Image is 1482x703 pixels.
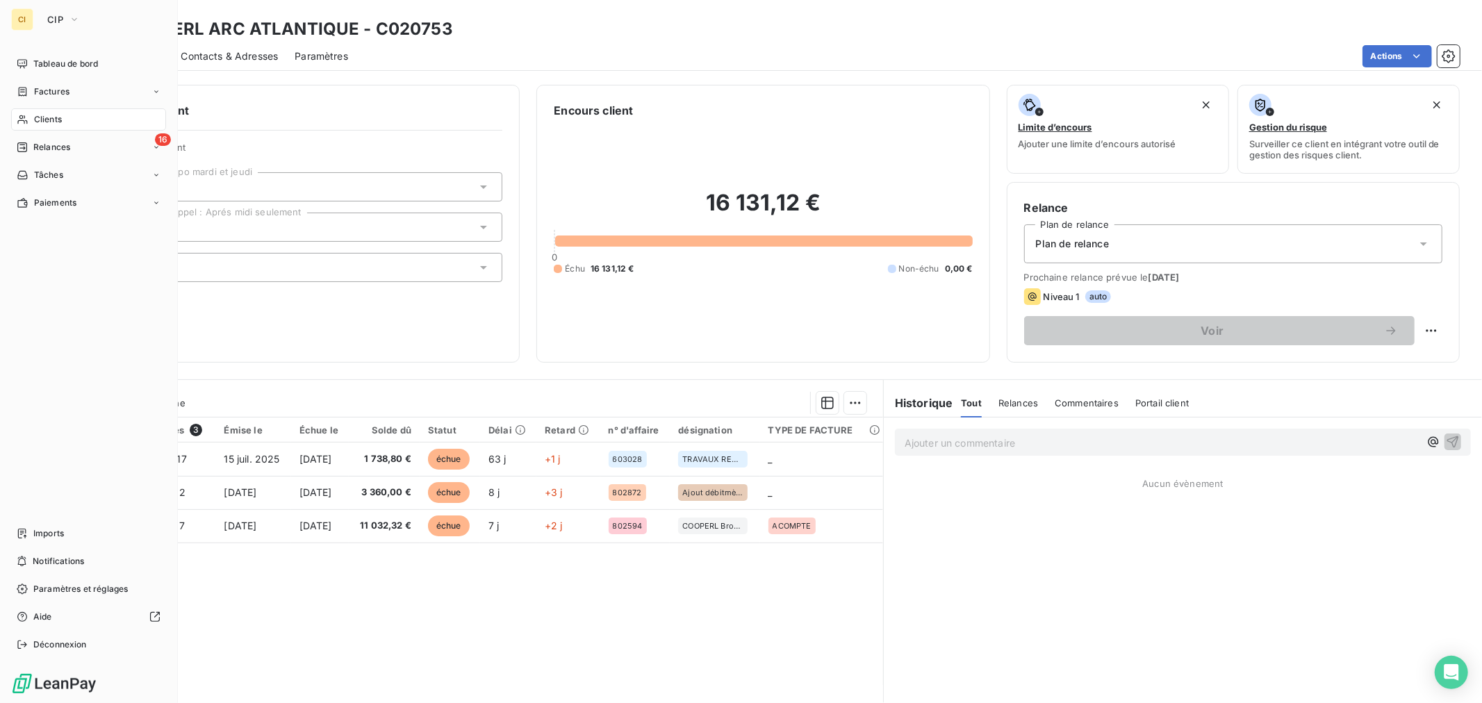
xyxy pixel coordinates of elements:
[1435,656,1468,689] div: Open Intercom Messenger
[11,8,33,31] div: CI
[181,49,278,63] span: Contacts & Adresses
[1024,199,1442,216] h6: Relance
[591,263,634,275] span: 16 131,12 €
[565,263,585,275] span: Échu
[112,142,502,161] span: Propriétés Client
[34,169,63,181] span: Tâches
[682,455,743,463] span: TRAVAUX REGIE [PERSON_NAME]
[1055,397,1119,408] span: Commentaires
[33,583,128,595] span: Paramètres et réglages
[47,14,63,25] span: CIP
[33,527,64,540] span: Imports
[682,488,743,497] span: Ajout débitmètre vapeur
[1249,138,1448,160] span: Surveiller ce client en intégrant votre outil de gestion des risques client.
[428,424,472,436] div: Statut
[357,452,411,466] span: 1 738,80 €
[357,486,411,499] span: 3 360,00 €
[545,424,592,436] div: Retard
[1237,85,1460,174] button: Gestion du risqueSurveiller ce client en intégrant votre outil de gestion des risques client.
[768,424,875,436] div: TYPE DE FACTURE
[545,486,563,498] span: +3 j
[190,424,202,436] span: 3
[224,424,283,436] div: Émise le
[34,85,69,98] span: Factures
[295,49,348,63] span: Paramètres
[554,189,972,231] h2: 16 131,12 €
[299,486,332,498] span: [DATE]
[428,515,470,536] span: échue
[1142,478,1223,489] span: Aucun évènement
[1041,325,1384,336] span: Voir
[488,520,499,531] span: 7 j
[613,488,642,497] span: 802872
[613,522,643,530] span: 802594
[33,58,98,70] span: Tableau de bord
[357,519,411,533] span: 11 032,32 €
[34,197,76,209] span: Paiements
[1085,290,1112,303] span: auto
[1249,122,1327,133] span: Gestion du risque
[768,486,773,498] span: _
[1135,397,1189,408] span: Portail client
[1024,272,1442,283] span: Prochaine relance prévue le
[155,133,171,146] span: 16
[1036,237,1109,251] span: Plan de relance
[357,424,411,436] div: Solde dû
[488,453,507,465] span: 63 j
[224,520,257,531] span: [DATE]
[613,455,643,463] span: 603028
[488,486,500,498] span: 8 j
[552,251,557,263] span: 0
[678,424,751,436] div: désignation
[899,263,939,275] span: Non-échu
[1148,272,1180,283] span: [DATE]
[224,486,257,498] span: [DATE]
[84,102,502,119] h6: Informations client
[11,672,97,695] img: Logo LeanPay
[11,606,166,628] a: Aide
[33,638,87,651] span: Déconnexion
[682,522,743,530] span: COOPERL Brocéliande Lamballe cellule de cuisson 5
[1019,138,1176,149] span: Ajouter une limite d’encours autorisé
[768,453,773,465] span: _
[34,113,62,126] span: Clients
[998,397,1038,408] span: Relances
[299,520,332,531] span: [DATE]
[122,17,453,42] h3: COOPERL ARC ATLANTIQUE - C020753
[884,395,953,411] h6: Historique
[545,520,563,531] span: +2 j
[33,611,52,623] span: Aide
[554,102,633,119] h6: Encours client
[773,522,812,530] span: ACOMPTE
[945,263,973,275] span: 0,00 €
[488,424,528,436] div: Délai
[33,555,84,568] span: Notifications
[1044,291,1080,302] span: Niveau 1
[33,141,70,154] span: Relances
[224,453,280,465] span: 15 juil. 2025
[545,453,561,465] span: +1 j
[299,453,332,465] span: [DATE]
[1007,85,1229,174] button: Limite d’encoursAjouter une limite d’encours autorisé
[428,482,470,503] span: échue
[428,449,470,470] span: échue
[299,424,341,436] div: Échue le
[609,424,662,436] div: n° d'affaire
[1019,122,1092,133] span: Limite d’encours
[1024,316,1415,345] button: Voir
[961,397,982,408] span: Tout
[1362,45,1432,67] button: Actions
